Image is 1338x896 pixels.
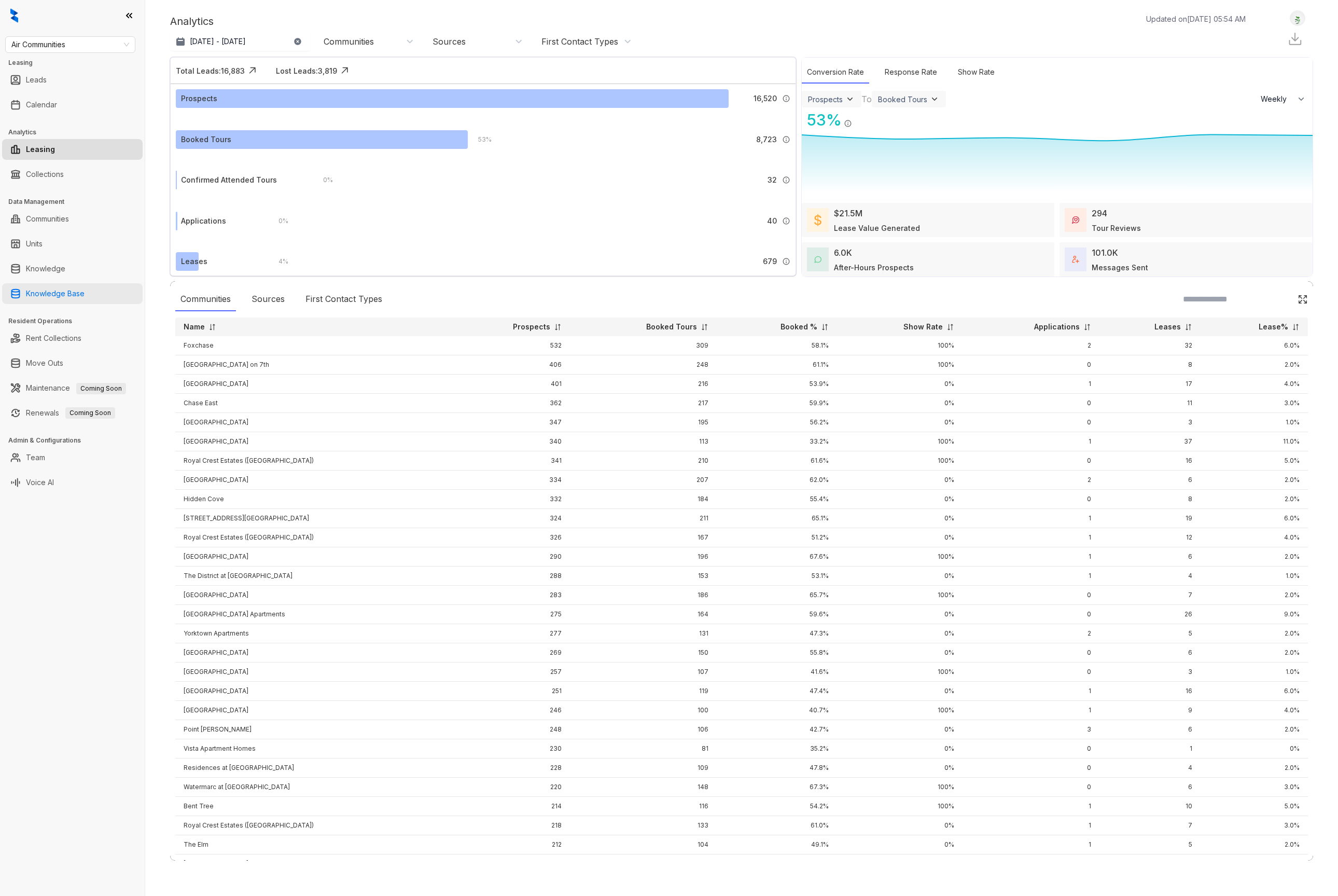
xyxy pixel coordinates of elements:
td: 6 [1099,643,1201,663]
td: 196 [570,547,717,567]
p: Prospects [513,322,550,332]
td: 2 [963,336,1099,355]
a: Units [26,233,43,254]
td: 0 [963,739,1099,759]
div: Sources [433,36,466,47]
div: Response Rate [880,61,942,84]
img: LeaseValue [814,214,821,226]
a: Team [26,447,45,468]
img: sorting [701,323,708,331]
td: 288 [448,567,569,586]
a: Collections [26,164,64,185]
div: Messages Sent [1092,262,1148,273]
td: 47.8% [717,759,838,778]
p: Show Rate [903,322,943,332]
td: 109 [570,759,717,778]
td: 113 [570,432,717,451]
div: 6.0K [834,246,852,259]
img: sorting [946,323,954,331]
td: 220 [448,778,569,797]
td: 16 [1099,451,1201,471]
td: 269 [448,643,569,663]
img: TotalFum [1072,256,1079,263]
td: [GEOGRAPHIC_DATA] [175,682,448,701]
td: [GEOGRAPHIC_DATA] [175,547,448,567]
img: sorting [821,323,829,331]
td: 3.0% [1201,394,1308,413]
td: 4 [1099,567,1201,586]
td: 0% [837,413,963,432]
td: 0% [837,759,963,778]
div: Booked Tours [878,95,927,104]
td: 6.0% [1201,336,1308,355]
td: 59.6% [717,605,838,624]
td: 0% [837,567,963,586]
td: 0% [837,624,963,643]
img: logo [10,8,18,23]
div: 53 % [468,134,492,145]
span: 8,723 [756,134,777,145]
td: Royal Crest Estates ([GEOGRAPHIC_DATA]) [175,451,448,471]
a: Rent Collections [26,328,81,349]
td: 228 [448,759,569,778]
td: 65.7% [717,586,838,605]
td: 4.0% [1201,528,1308,547]
span: 32 [768,174,777,186]
span: 16,520 [754,93,777,104]
td: 532 [448,336,569,355]
li: Move Outs [2,353,143,374]
td: 5.0% [1201,451,1308,471]
td: 0 [963,451,1099,471]
div: 53 % [802,108,842,132]
td: Chase East [175,394,448,413]
td: 309 [570,336,717,355]
p: Name [184,322,205,332]
li: Communities [2,209,143,229]
td: 186 [570,586,717,605]
td: 1 [963,682,1099,701]
td: 334 [448,471,569,490]
p: Updated on [DATE] 05:54 AM [1146,13,1246,24]
td: Yorktown Apartments [175,624,448,643]
p: Lease% [1259,322,1288,332]
span: Coming Soon [65,407,115,419]
td: 6 [1099,720,1201,739]
p: Booked Tours [646,322,697,332]
td: 4.0% [1201,375,1308,394]
div: 101.0K [1092,246,1118,259]
div: 0 % [313,174,333,186]
div: Lost Leads: 3,819 [276,65,337,76]
div: Confirmed Attended Tours [181,174,277,186]
td: 41.6% [717,663,838,682]
td: 2.0% [1201,547,1308,567]
td: 8 [1099,355,1201,375]
div: Leases [181,256,207,267]
td: 55.8% [717,643,838,663]
p: Booked % [781,322,817,332]
td: 246 [448,701,569,720]
td: 100% [837,336,963,355]
td: Foxchase [175,336,448,355]
td: 67.6% [717,547,838,567]
td: 0% [837,471,963,490]
li: Calendar [2,94,143,115]
td: 26 [1099,605,1201,624]
p: Leases [1154,322,1181,332]
div: Applications [181,215,226,227]
td: 0% [837,528,963,547]
td: 1 [963,432,1099,451]
td: 0% [837,394,963,413]
img: ViewFilterArrow [929,94,940,104]
td: 0% [837,643,963,663]
td: 217 [570,394,717,413]
td: 100% [837,663,963,682]
td: 3 [1099,663,1201,682]
img: sorting [208,323,216,331]
img: Info [782,176,790,184]
h3: Data Management [8,197,145,206]
h3: Admin & Configurations [8,436,145,445]
td: 340 [448,432,569,451]
button: Weekly [1255,90,1313,108]
td: 2 [963,624,1099,643]
td: 1 [963,528,1099,547]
